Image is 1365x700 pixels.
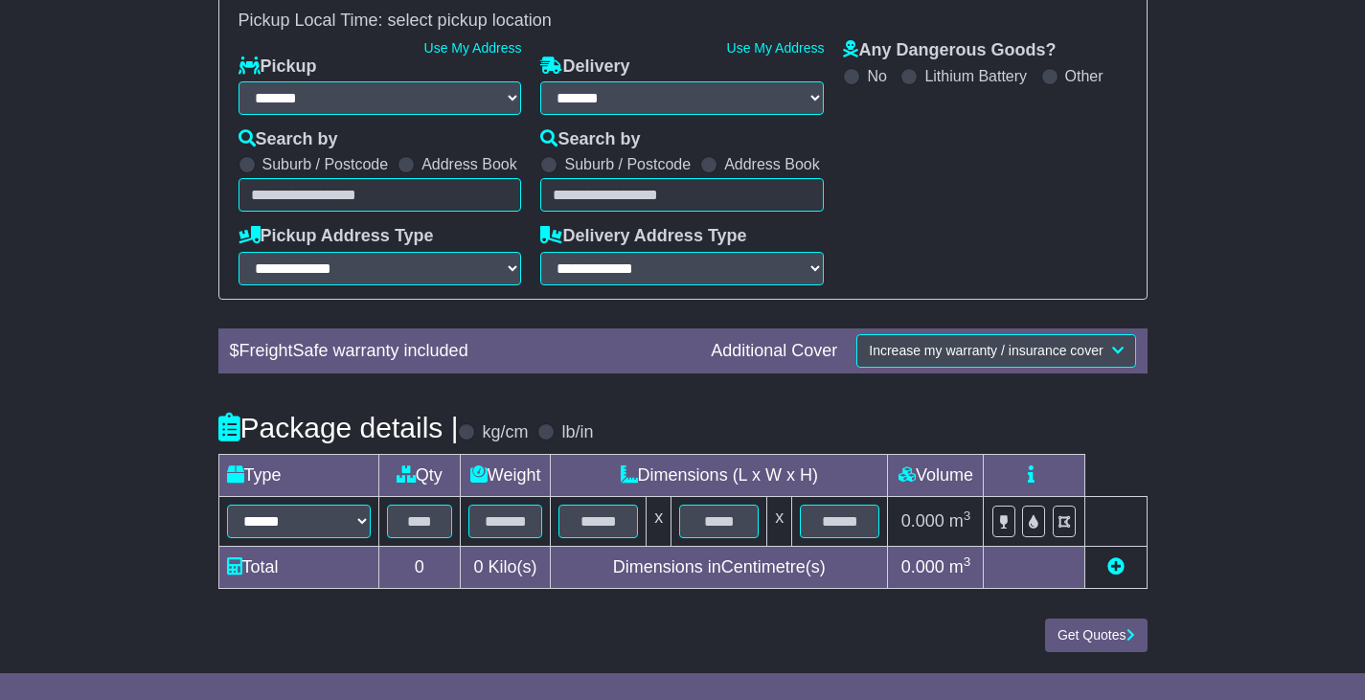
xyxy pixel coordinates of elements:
label: Suburb / Postcode [262,155,389,173]
label: Lithium Battery [924,67,1027,85]
div: Additional Cover [701,341,847,362]
span: 0 [474,557,484,576]
td: Volume [888,454,984,496]
button: Get Quotes [1045,619,1148,652]
td: Weight [461,454,551,496]
div: Pickup Local Time: [229,11,1137,32]
label: Pickup Address Type [239,226,434,247]
label: Address Book [724,155,820,173]
td: Dimensions (L x W x H) [551,454,888,496]
td: 0 [378,546,461,588]
label: Search by [540,129,640,150]
label: Suburb / Postcode [564,155,691,173]
a: Use My Address [727,40,825,56]
a: Add new item [1107,557,1125,576]
td: x [647,496,671,546]
div: $ FreightSafe warranty included [220,341,702,362]
span: select pickup location [388,11,552,30]
span: 0.000 [901,557,944,576]
label: Search by [239,129,338,150]
label: Any Dangerous Goods? [843,40,1056,61]
td: Type [218,454,378,496]
span: 0.000 [901,511,944,531]
span: m [949,511,971,531]
td: x [767,496,792,546]
td: Kilo(s) [461,546,551,588]
label: Other [1065,67,1103,85]
sup: 3 [964,554,971,569]
td: Total [218,546,378,588]
h4: Package details | [218,412,459,443]
span: Increase my warranty / insurance cover [869,343,1103,358]
label: Pickup [239,56,317,78]
label: Delivery [540,56,629,78]
td: Dimensions in Centimetre(s) [551,546,888,588]
label: lb/in [561,422,593,443]
td: Qty [378,454,461,496]
label: kg/cm [482,422,528,443]
label: Delivery Address Type [540,226,746,247]
sup: 3 [964,508,971,523]
label: Address Book [421,155,517,173]
span: m [949,557,971,576]
label: No [867,67,886,85]
button: Increase my warranty / insurance cover [856,334,1135,368]
a: Use My Address [424,40,522,56]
